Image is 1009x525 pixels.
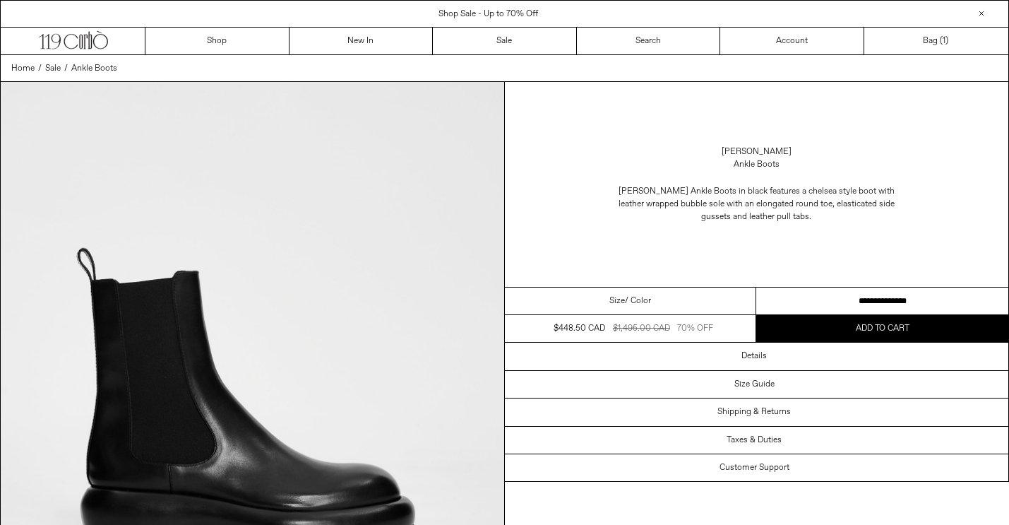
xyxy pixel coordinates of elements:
[720,463,789,473] h3: Customer Support
[38,62,42,75] span: /
[577,28,721,54] a: Search
[45,62,61,75] a: Sale
[289,28,434,54] a: New In
[756,315,1008,342] button: Add to cart
[615,185,897,223] span: [PERSON_NAME] Ankle Boots in black features a chelsea style boot with leather wrapped bubble sole...
[677,322,713,335] div: 70% OFF
[45,63,61,74] span: Sale
[613,322,670,335] div: $1,495.00 CAD
[625,295,651,307] span: / Color
[734,158,780,171] div: Ankle Boots
[64,62,68,75] span: /
[734,379,775,389] h3: Size Guide
[727,435,782,445] h3: Taxes & Duties
[71,63,117,74] span: Ankle Boots
[145,28,289,54] a: Shop
[943,35,948,47] span: )
[720,28,864,54] a: Account
[741,351,767,361] h3: Details
[609,295,625,307] span: Size
[433,28,577,54] a: Sale
[11,62,35,75] a: Home
[717,407,791,417] h3: Shipping & Returns
[943,35,945,47] span: 1
[438,8,538,20] a: Shop Sale - Up to 70% Off
[11,63,35,74] span: Home
[71,62,117,75] a: Ankle Boots
[722,146,792,158] a: [PERSON_NAME]
[554,322,605,335] div: $448.50 CAD
[856,323,909,334] span: Add to cart
[864,28,1008,54] a: Bag ()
